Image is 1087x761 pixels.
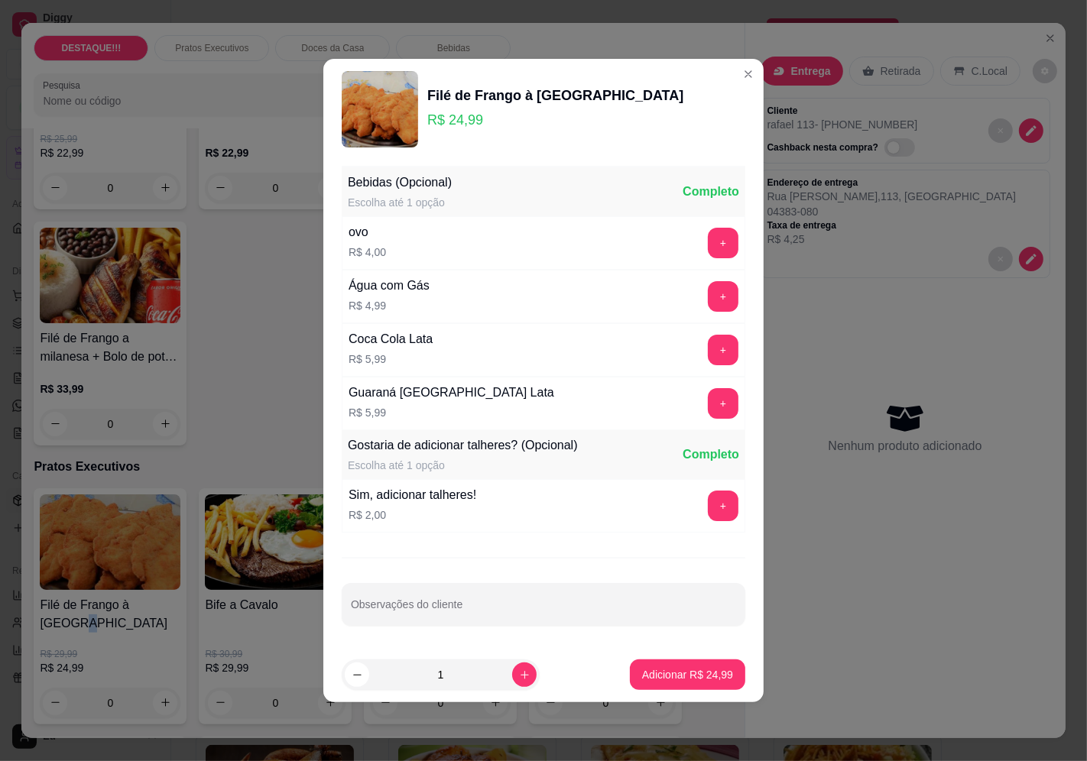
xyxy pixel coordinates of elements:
div: Escolha até 1 opção [348,458,578,473]
p: R$ 5,99 [349,405,554,420]
div: Filé de Frango à [GEOGRAPHIC_DATA] [427,85,683,106]
button: add [708,388,738,419]
div: Coca Cola Lata [349,330,433,348]
button: increase-product-quantity [512,662,537,687]
button: Adicionar R$ 24,99 [630,659,745,690]
p: R$ 4,00 [349,244,386,260]
p: R$ 5,99 [349,351,433,367]
div: Gostaria de adicionar talheres? (Opcional) [348,436,578,455]
div: Escolha até 1 opção [348,195,452,210]
div: Sim, adicionar talheres! [349,486,476,504]
p: R$ 2,00 [349,507,476,523]
button: add [708,491,738,521]
div: Completo [683,183,739,201]
button: add [708,281,738,312]
button: Close [736,62,761,86]
p: R$ 4,99 [349,298,430,313]
button: add [708,228,738,258]
div: Água com Gás [349,277,430,295]
img: product-image [342,71,418,147]
div: Bebidas (Opcional) [348,173,452,192]
p: Adicionar R$ 24,99 [642,667,733,682]
div: ovo [349,223,386,241]
button: decrease-product-quantity [345,662,369,687]
div: Guaraná [GEOGRAPHIC_DATA] Lata [349,384,554,402]
div: Completo [683,445,739,464]
input: Observações do cliente [351,603,736,618]
button: add [708,335,738,365]
p: R$ 24,99 [427,109,683,131]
